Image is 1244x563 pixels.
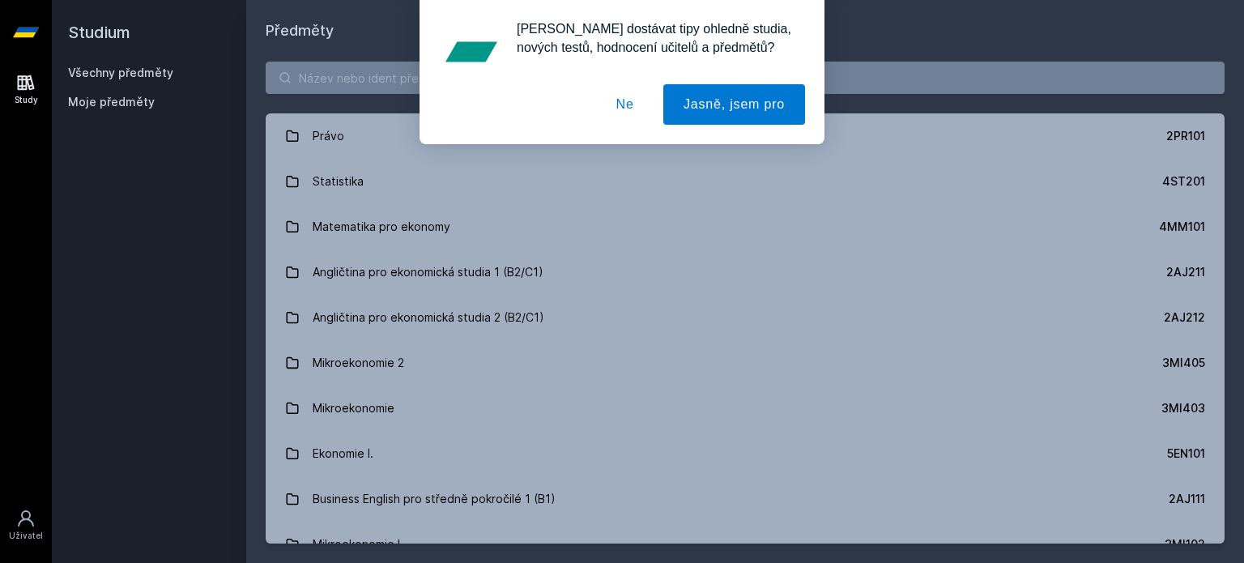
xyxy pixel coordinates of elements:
div: [PERSON_NAME] dostávat tipy ohledně studia, nových testů, hodnocení učitelů a předmětů? [504,19,805,57]
a: Mikroekonomie 2 3MI405 [266,340,1225,386]
div: 2AJ212 [1164,309,1205,326]
img: notification icon [439,19,504,84]
div: 5EN101 [1167,446,1205,462]
div: Angličtina pro ekonomická studia 2 (B2/C1) [313,301,544,334]
div: Matematika pro ekonomy [313,211,450,243]
a: Statistika 4ST201 [266,159,1225,204]
a: Ekonomie I. 5EN101 [266,431,1225,476]
div: Mikroekonomie [313,392,394,424]
button: Jasně, jsem pro [663,84,805,125]
div: Ekonomie I. [313,437,373,470]
a: Uživatel [3,501,49,550]
div: 2AJ111 [1169,491,1205,507]
div: Business English pro středně pokročilé 1 (B1) [313,483,556,515]
a: Mikroekonomie 3MI403 [266,386,1225,431]
a: Matematika pro ekonomy 4MM101 [266,204,1225,250]
div: 4MM101 [1159,219,1205,235]
div: Angličtina pro ekonomická studia 1 (B2/C1) [313,256,543,288]
div: 3MI405 [1162,355,1205,371]
div: Statistika [313,165,364,198]
div: 4ST201 [1162,173,1205,190]
a: Business English pro středně pokročilé 1 (B1) 2AJ111 [266,476,1225,522]
div: Mikroekonomie 2 [313,347,404,379]
a: Angličtina pro ekonomická studia 1 (B2/C1) 2AJ211 [266,250,1225,295]
a: Angličtina pro ekonomická studia 2 (B2/C1) 2AJ212 [266,295,1225,340]
button: Ne [596,84,654,125]
div: 2AJ211 [1166,264,1205,280]
div: 3MI403 [1161,400,1205,416]
div: Mikroekonomie I [313,528,400,561]
div: Uživatel [9,530,43,542]
div: 3MI102 [1165,536,1205,552]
